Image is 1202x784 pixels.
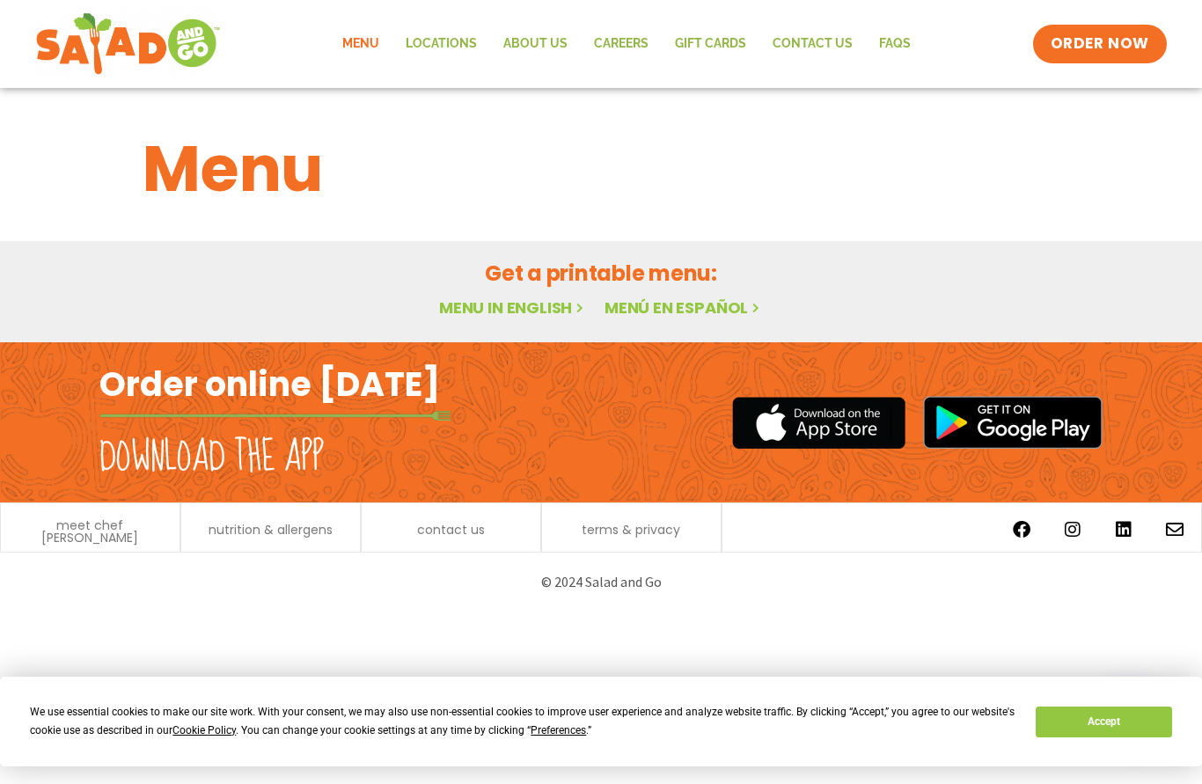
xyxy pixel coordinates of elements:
[329,24,392,64] a: Menu
[923,396,1103,449] img: google_play
[1033,25,1167,63] a: ORDER NOW
[439,297,587,319] a: Menu in English
[10,519,171,544] a: meet chef [PERSON_NAME]
[866,24,924,64] a: FAQs
[172,724,236,736] span: Cookie Policy
[392,24,490,64] a: Locations
[732,394,905,451] img: appstore
[581,24,662,64] a: Careers
[143,121,1059,216] h1: Menu
[605,297,763,319] a: Menú en español
[35,9,221,79] img: new-SAG-logo-768×292
[662,24,759,64] a: GIFT CARDS
[99,433,324,482] h2: Download the app
[759,24,866,64] a: Contact Us
[1036,707,1171,737] button: Accept
[582,524,680,536] a: terms & privacy
[108,570,1094,594] p: © 2024 Salad and Go
[209,524,333,536] a: nutrition & allergens
[531,724,586,736] span: Preferences
[30,703,1015,740] div: We use essential cookies to make our site work. With your consent, we may also use non-essential ...
[143,258,1059,289] h2: Get a printable menu:
[99,411,451,421] img: fork
[99,363,440,406] h2: Order online [DATE]
[1051,33,1149,55] span: ORDER NOW
[417,524,485,536] a: contact us
[329,24,924,64] nav: Menu
[490,24,581,64] a: About Us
